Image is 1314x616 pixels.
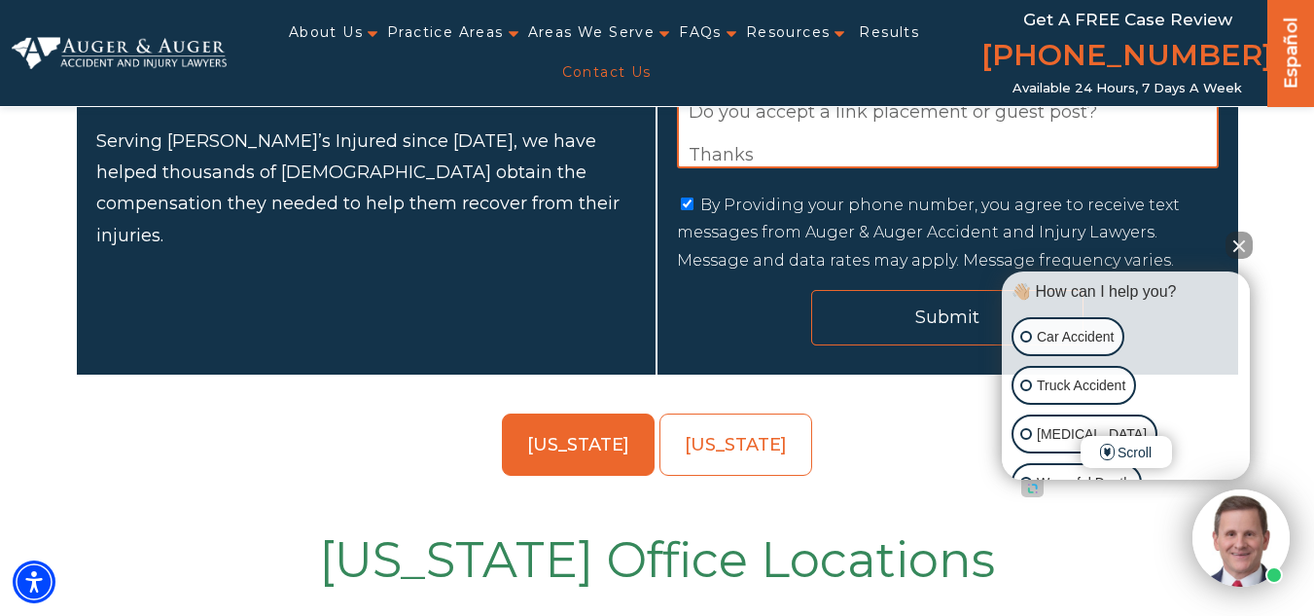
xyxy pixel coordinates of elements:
a: Practice Areas [387,13,504,53]
button: Close Intaker Chat Widget [1225,232,1253,259]
a: Contact Us [562,53,652,92]
a: Resources [746,13,831,53]
p: Serving [PERSON_NAME]’s Injured since [DATE], we have helped thousands of [DEMOGRAPHIC_DATA] obta... [96,126,636,252]
a: [US_STATE] [659,414,812,476]
a: Open intaker chat [1021,480,1044,497]
label: By Providing your phone number, you agree to receive text messages from Auger & Auger Accident an... [677,196,1180,271]
a: FAQs [679,13,722,53]
span: Available 24 Hours, 7 Days a Week [1012,81,1242,96]
h2: [US_STATE] Office Locations [89,526,1226,595]
a: [PHONE_NUMBER] [981,34,1273,81]
input: Submit [811,290,1083,345]
img: Intaker widget Avatar [1192,489,1290,587]
a: Results [859,13,919,53]
span: Scroll [1081,436,1172,468]
img: Auger & Auger Accident and Injury Lawyers Logo [12,37,227,70]
span: Get a FREE Case Review [1023,10,1232,29]
p: [MEDICAL_DATA] [1037,422,1147,447]
a: Areas We Serve [528,13,656,53]
div: Accessibility Menu [13,561,55,603]
a: About Us [289,13,363,53]
p: Wrongful Death [1037,471,1131,495]
p: Truck Accident [1037,374,1125,398]
a: [US_STATE] [502,414,655,476]
div: 👋🏼 How can I help you? [1007,281,1245,303]
p: Car Accident [1037,325,1114,349]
